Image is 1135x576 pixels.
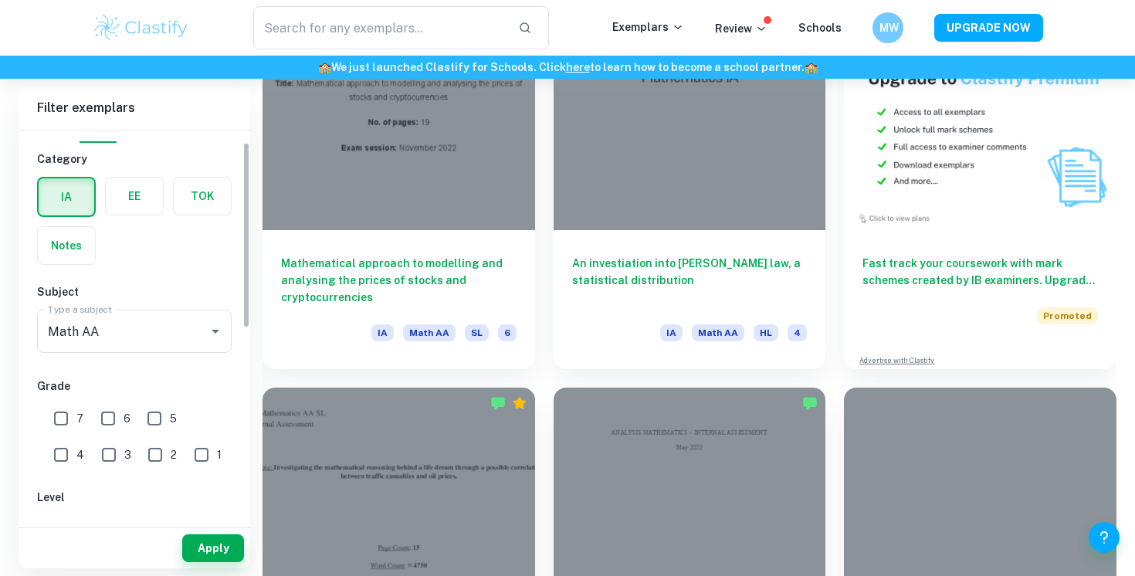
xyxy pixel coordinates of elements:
button: TOK [174,178,231,215]
span: 3 [124,446,131,463]
label: Type a subject [48,303,112,316]
div: Premium [512,395,527,411]
h6: Fast track your coursework with mark schemes created by IB examiners. Upgrade now [862,255,1098,289]
img: Thumbnail [844,26,1116,230]
span: 6 [124,410,130,427]
button: Notes [38,227,95,264]
span: IA [660,324,683,341]
span: IA [371,324,394,341]
h6: Subject [37,283,232,300]
span: 🏫 [318,61,331,73]
h6: Level [37,489,232,506]
p: Review [715,20,767,37]
img: Marked [490,395,506,411]
h6: Mathematical approach to modelling and analysing the prices of stocks and cryptocurrencies [281,255,517,306]
h6: Category [37,151,232,168]
img: Clastify logo [92,12,190,43]
button: Apply [182,534,244,562]
h6: MW [879,19,897,36]
a: here [566,61,590,73]
input: Search for any exemplars... [253,6,506,49]
button: MW [872,12,903,43]
h6: Grade [37,378,232,395]
span: Promoted [1037,307,1098,324]
a: Schools [798,22,842,34]
a: Mathematical approach to modelling and analysing the prices of stocks and cryptocurrenciesIAMath ... [263,26,535,369]
span: 4 [788,324,807,341]
button: UPGRADE NOW [934,14,1043,42]
span: SL [465,324,489,341]
h6: We just launched Clastify for Schools. Click to learn how to become a school partner. [3,59,1132,76]
span: 7 [76,410,83,427]
a: Advertise with Clastify [859,355,934,366]
h6: Filter exemplars [19,86,250,130]
button: IA [39,178,94,215]
button: Help and Feedback [1089,522,1120,553]
a: An investiation into [PERSON_NAME] law, a statistical distributionIAMath AAHL4 [554,26,826,369]
p: Exemplars [612,19,684,36]
span: 1 [217,446,222,463]
span: 4 [76,446,84,463]
button: Open [205,320,226,342]
img: Marked [802,395,818,411]
span: Math AA [403,324,456,341]
h6: An investiation into [PERSON_NAME] law, a statistical distribution [572,255,808,306]
span: 6 [498,324,517,341]
span: 2 [171,446,177,463]
span: Math AA [692,324,744,341]
span: 🏫 [805,61,818,73]
span: 5 [170,410,177,427]
button: EE [106,178,163,215]
span: HL [754,324,778,341]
